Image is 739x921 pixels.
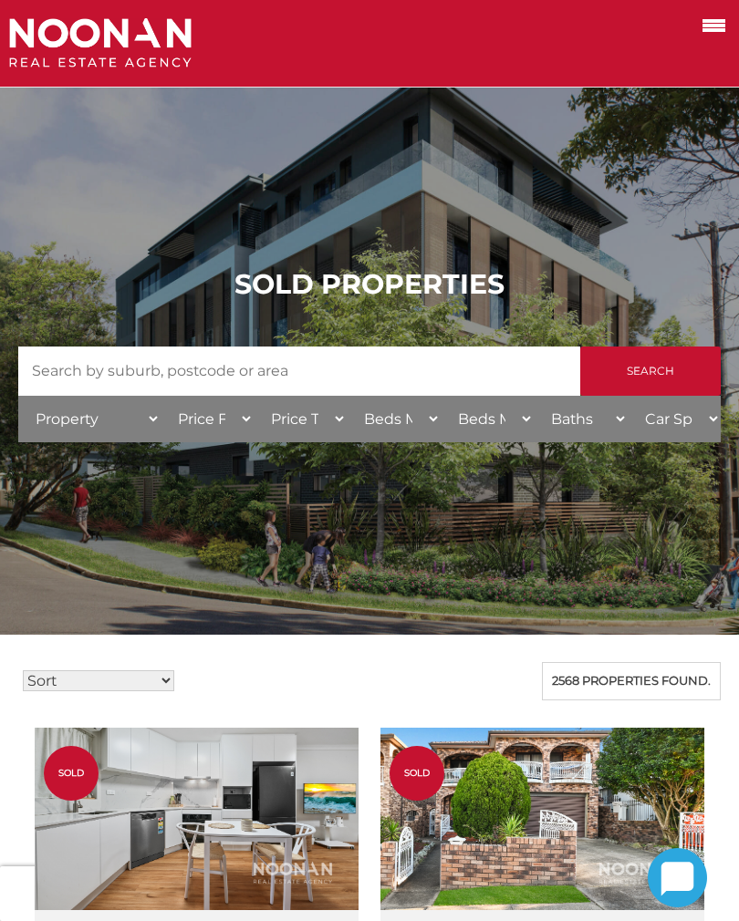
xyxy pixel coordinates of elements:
div: 2568 properties found. [542,662,721,700]
input: Search [580,347,721,396]
span: sold [44,766,99,780]
input: Search by suburb, postcode or area [18,347,580,396]
span: sold [390,766,444,780]
h1: Sold Properties [18,268,721,301]
select: Sort Listings [23,670,174,691]
img: Noonan Real Estate Agency [9,18,192,68]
